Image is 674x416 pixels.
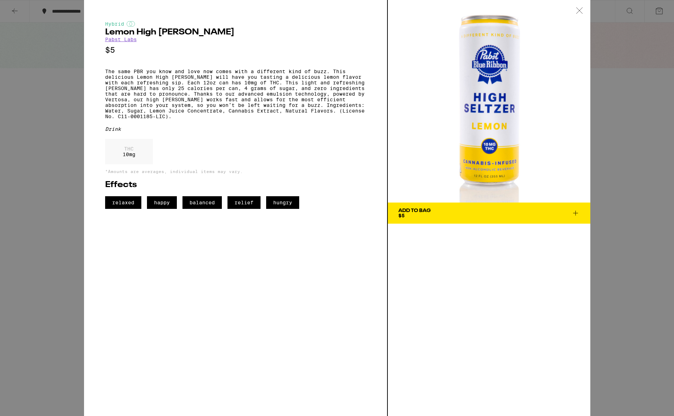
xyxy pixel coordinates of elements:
[398,213,405,218] span: $5
[127,21,135,27] img: hybridColor.svg
[105,169,366,174] p: *Amounts are averages, individual items may vary.
[105,139,153,164] div: 10 mg
[105,37,137,42] a: Pabst Labs
[105,21,366,27] div: Hybrid
[398,208,431,213] div: Add To Bag
[105,46,366,55] p: $5
[105,126,366,132] div: Drink
[105,181,366,189] h2: Effects
[123,146,135,152] p: THC
[147,196,177,209] span: happy
[388,203,590,224] button: Add To Bag$5
[105,69,366,119] p: The same PBR you know and love now comes with a different kind of buzz. This delicious Lemon High...
[266,196,299,209] span: hungry
[105,196,141,209] span: relaxed
[105,28,366,37] h2: Lemon High [PERSON_NAME]
[182,196,222,209] span: balanced
[227,196,261,209] span: relief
